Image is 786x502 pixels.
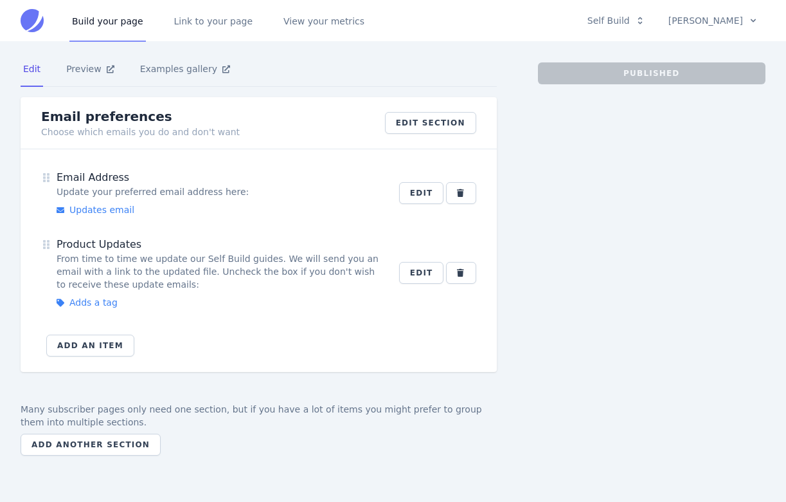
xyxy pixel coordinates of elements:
button: Published [538,62,765,84]
button: Edit [399,262,444,284]
nav: Tabs [21,52,497,87]
div: Adds a tag [69,296,152,309]
button: [PERSON_NAME] [660,10,765,32]
div: Email preferences [41,107,172,126]
div: From time to time we update our Self Build guides. We will send you an email with a link to the u... [57,252,384,291]
a: Examples gallery [138,52,233,87]
a: Preview [64,52,117,87]
div: Choose which emails you do and don't want [41,126,240,138]
button: Self Build [579,10,652,32]
div: Email Address [57,170,384,185]
div: Many subscriber pages only need one section, but if you have a lot of items you might prefer to g... [21,403,497,429]
div: Update your preferred email address here: [57,185,384,198]
a: Edit [21,52,43,87]
div: Product Updates [57,237,384,252]
button: Add an item [46,335,134,357]
button: Edit [399,182,444,204]
div: Updates email [69,203,152,216]
button: Add another section [21,434,161,456]
button: Edit section [385,112,476,134]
